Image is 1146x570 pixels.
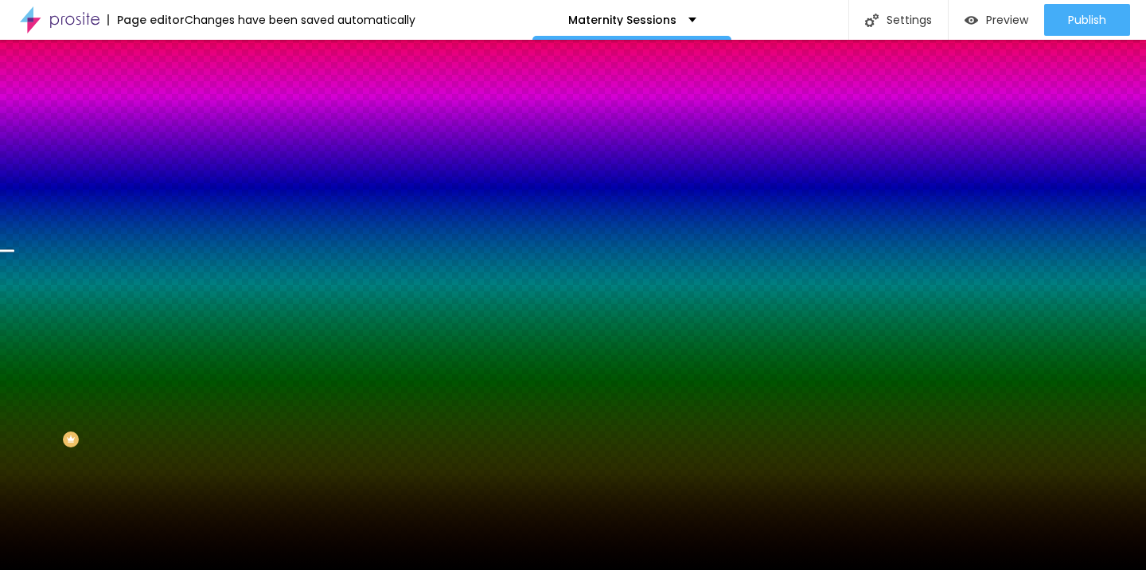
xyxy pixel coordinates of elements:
p: Maternity Sessions [568,14,676,25]
span: Preview [986,14,1028,26]
img: Icone [865,14,879,27]
div: Changes have been saved automatically [185,14,415,25]
img: view-1.svg [965,14,978,27]
div: Page editor [107,14,185,25]
button: Publish [1044,4,1130,36]
button: Preview [949,4,1044,36]
span: Publish [1068,14,1106,26]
